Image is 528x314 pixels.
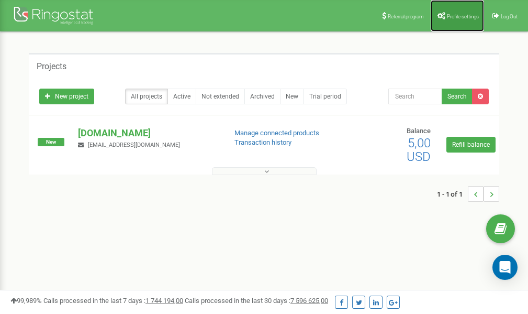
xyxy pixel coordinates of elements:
[407,127,431,135] span: Balance
[167,89,196,104] a: Active
[442,89,473,104] button: Search
[492,255,518,280] div: Open Intercom Messenger
[290,297,328,305] u: 7 596 625,00
[196,89,245,104] a: Not extended
[244,89,280,104] a: Archived
[234,138,291,146] a: Transaction history
[88,142,180,148] span: [EMAIL_ADDRESS][DOMAIN_NAME]
[185,297,328,305] span: Calls processed in the last 30 days :
[37,62,66,71] h5: Projects
[304,89,347,104] a: Trial period
[280,89,304,104] a: New
[447,14,479,19] span: Profile settings
[125,89,168,104] a: All projects
[407,136,431,164] span: 5,00 USD
[234,129,319,137] a: Manage connected products
[145,297,183,305] u: 1 744 194,00
[10,297,42,305] span: 99,989%
[388,14,424,19] span: Referral program
[446,137,496,153] a: Refill balance
[39,89,94,104] a: New project
[43,297,183,305] span: Calls processed in the last 7 days :
[437,186,468,202] span: 1 - 1 of 1
[501,14,518,19] span: Log Out
[388,89,442,104] input: Search
[38,138,64,146] span: New
[437,176,499,212] nav: ...
[78,126,217,140] p: [DOMAIN_NAME]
